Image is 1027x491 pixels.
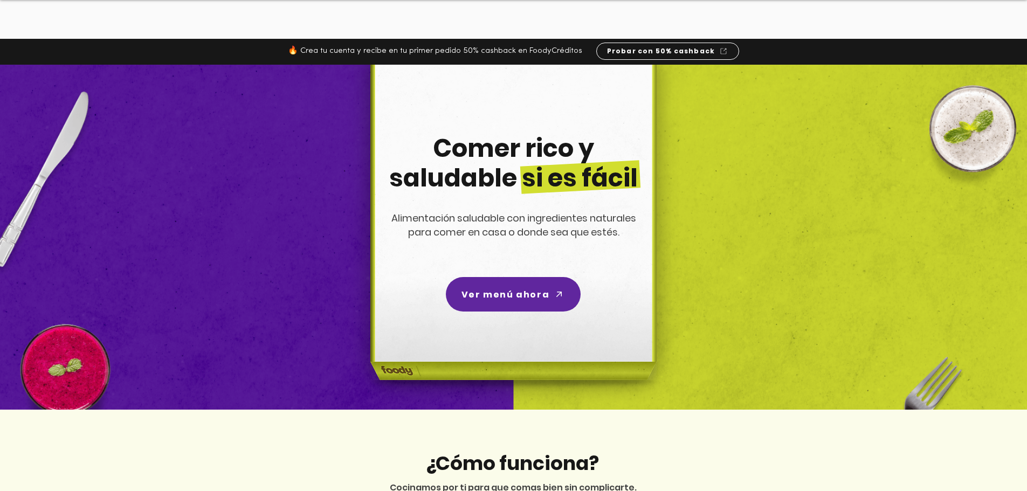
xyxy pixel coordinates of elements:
[425,449,599,477] span: ¿Cómo funciona?
[389,131,638,195] span: Comer rico y saludable si es fácil
[596,43,739,60] a: Probar con 50% cashback
[446,277,581,312] a: Ver menú ahora
[288,47,582,55] span: 🔥 Crea tu cuenta y recibe en tu primer pedido 50% cashback en FoodyCréditos
[607,46,715,56] span: Probar con 50% cashback
[196,88,465,357] img: left-dish-compress.png
[391,211,636,239] span: Alimentación saludable con ingredientes naturales para comer en casa o donde sea que estés.
[340,65,683,410] img: headline-center-compress.png
[461,288,549,301] span: Ver menú ahora
[964,428,1016,480] iframe: Messagebird Livechat Widget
